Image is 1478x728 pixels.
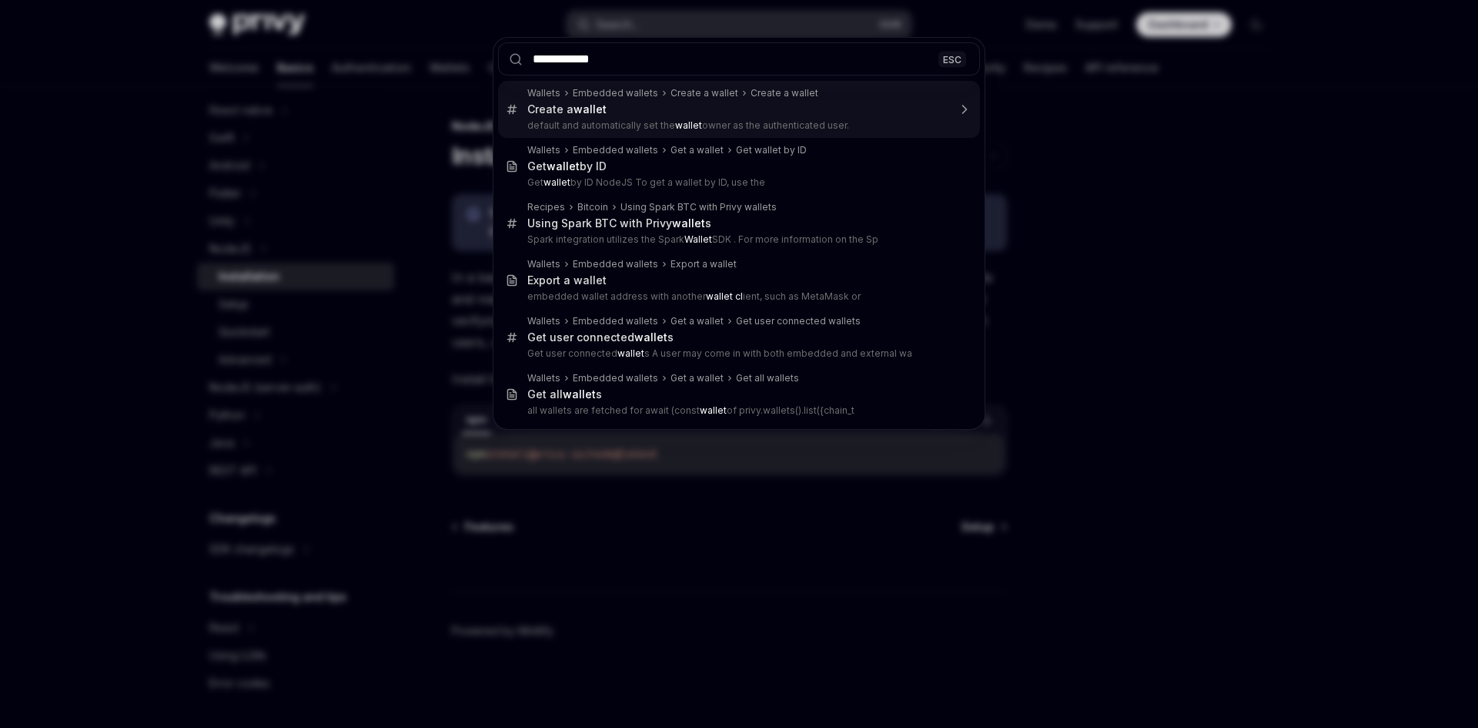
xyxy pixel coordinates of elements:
[620,201,777,213] div: Using Spark BTC with Privy wallets
[736,144,807,156] div: Get wallet by ID
[938,51,966,67] div: ESC
[670,87,738,99] div: Create a wallet
[700,404,727,416] b: wallet
[527,159,607,173] div: Get by ID
[527,233,948,246] p: Spark integration utilizes the Spark SDK . For more information on the Sp
[527,387,602,401] div: Get all s
[573,372,658,384] div: Embedded wallets
[527,347,948,360] p: Get user connected s A user may come in with both embedded and external wa
[617,347,644,359] b: wallet
[547,159,580,173] b: wallet
[672,216,705,230] b: wallet
[563,387,596,401] b: wallet
[706,290,743,302] b: wallet cl
[527,404,948,417] p: all wallets are fetched for await (const of privy.wallets().list({chain_t
[527,119,948,132] p: default and automatically set the owner as the authenticated user.
[670,372,724,384] div: Get a wallet
[670,258,737,270] div: Export a wallet
[675,119,702,131] b: wallet
[527,87,560,99] div: Wallets
[573,102,607,116] b: wallet
[527,201,565,213] div: Recipes
[527,315,560,327] div: Wallets
[736,372,799,384] div: Get all wallets
[527,258,560,270] div: Wallets
[751,87,818,99] div: Create a wallet
[573,87,658,99] div: Embedded wallets
[670,315,724,327] div: Get a wallet
[527,330,674,344] div: Get user connected s
[634,330,667,344] b: wallet
[684,233,712,245] b: Wallet
[527,102,607,116] div: Create a
[527,216,711,230] div: Using Spark BTC with Privy s
[543,176,570,188] b: wallet
[736,315,861,327] div: Get user connected wallets
[527,144,560,156] div: Wallets
[527,273,607,287] div: Export a wallet
[527,372,560,384] div: Wallets
[573,258,658,270] div: Embedded wallets
[527,290,948,303] p: embedded wallet address with another ient, such as MetaMask or
[670,144,724,156] div: Get a wallet
[573,315,658,327] div: Embedded wallets
[527,176,948,189] p: Get by ID NodeJS To get a wallet by ID, use the
[573,144,658,156] div: Embedded wallets
[577,201,608,213] div: Bitcoin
